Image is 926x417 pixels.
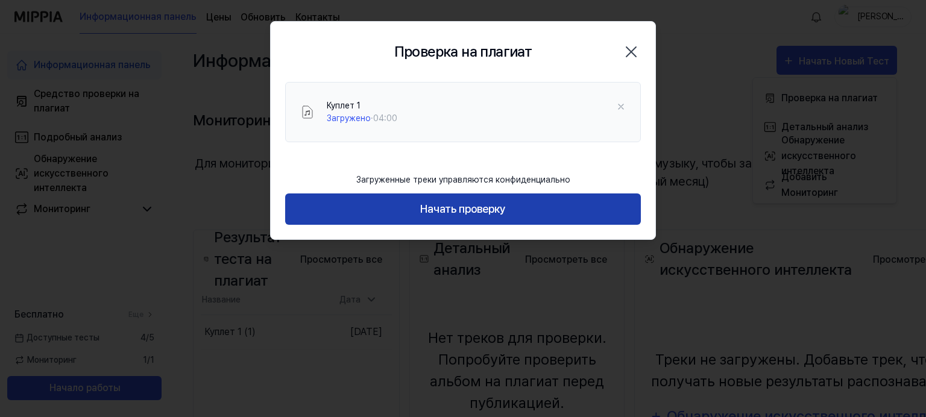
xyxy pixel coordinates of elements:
div: Куплет 1 [327,99,397,112]
img: Выбор файла [300,105,315,119]
div: · 04:00 [327,112,397,125]
h2: Проверка на плагиат [394,41,532,63]
div: Загруженные треки управляются конфиденциально [349,166,578,193]
span: Загружено [327,113,371,123]
button: Начать проверку [285,193,641,225]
